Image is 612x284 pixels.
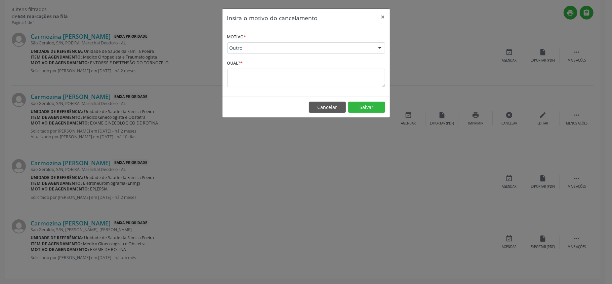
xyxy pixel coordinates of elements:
label: Qual? [227,58,243,69]
button: Cancelar [309,102,346,113]
button: Salvar [348,102,385,113]
label: Motivo [227,32,246,42]
h5: Insira o motivo do cancelamento [227,13,318,22]
button: Close [376,9,390,25]
span: Outro [230,45,371,51]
